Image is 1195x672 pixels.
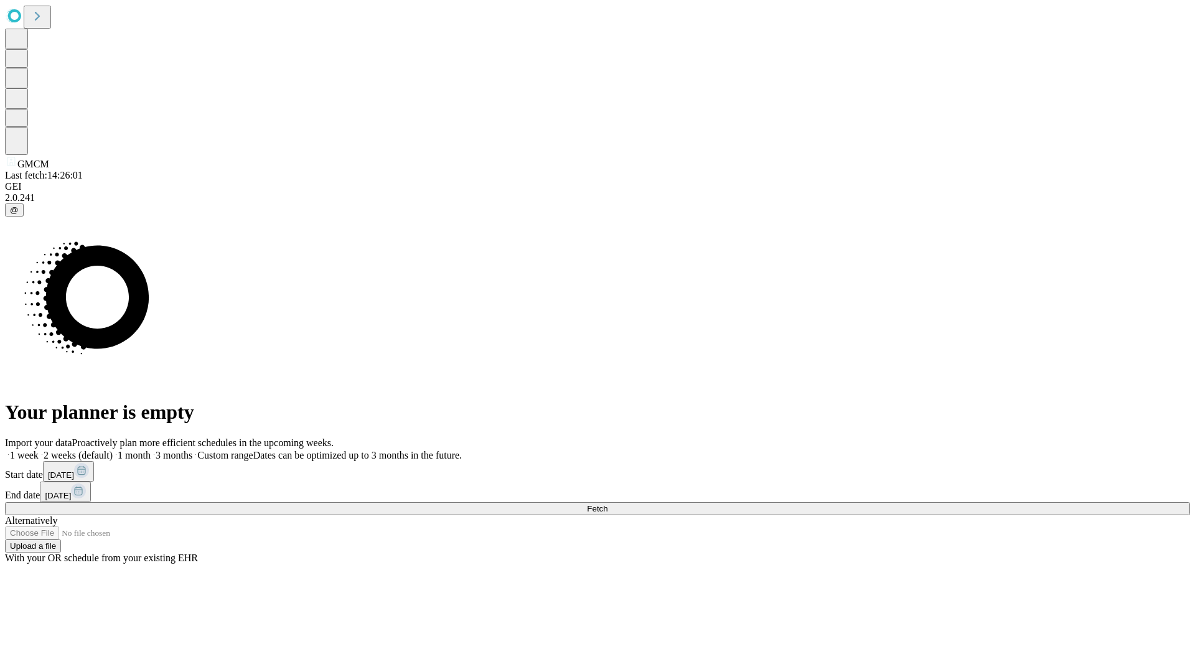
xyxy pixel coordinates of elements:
[45,491,71,500] span: [DATE]
[5,401,1190,424] h1: Your planner is empty
[40,482,91,502] button: [DATE]
[43,461,94,482] button: [DATE]
[5,553,198,563] span: With your OR schedule from your existing EHR
[587,504,607,513] span: Fetch
[5,181,1190,192] div: GEI
[5,437,72,448] span: Import your data
[118,450,151,460] span: 1 month
[72,437,334,448] span: Proactively plan more efficient schedules in the upcoming weeks.
[5,203,24,217] button: @
[5,192,1190,203] div: 2.0.241
[17,159,49,169] span: GMCM
[253,450,462,460] span: Dates can be optimized up to 3 months in the future.
[5,539,61,553] button: Upload a file
[48,470,74,480] span: [DATE]
[156,450,192,460] span: 3 months
[5,461,1190,482] div: Start date
[197,450,253,460] span: Custom range
[10,450,39,460] span: 1 week
[5,170,83,180] span: Last fetch: 14:26:01
[10,205,19,215] span: @
[44,450,113,460] span: 2 weeks (default)
[5,515,57,526] span: Alternatively
[5,502,1190,515] button: Fetch
[5,482,1190,502] div: End date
